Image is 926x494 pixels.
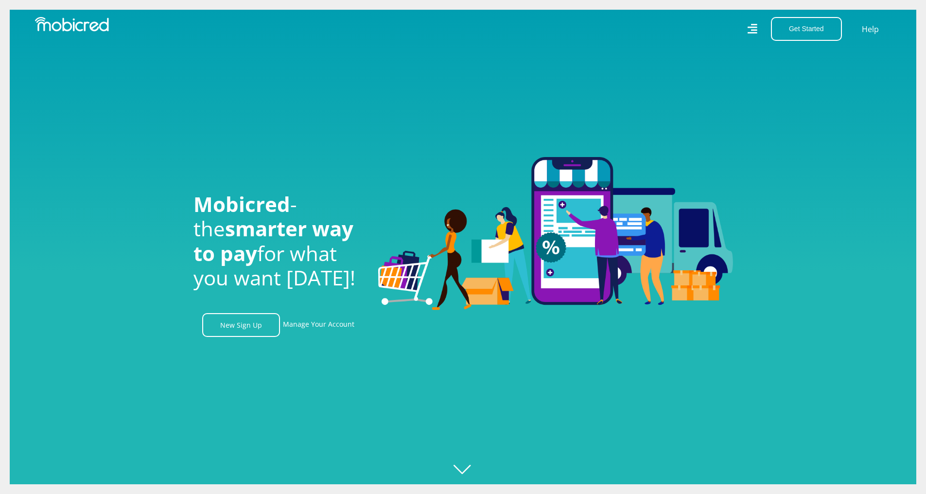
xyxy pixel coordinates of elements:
a: Manage Your Account [283,313,354,337]
span: Mobicred [193,190,290,218]
img: Welcome to Mobicred [378,157,733,311]
span: smarter way to pay [193,214,353,266]
button: Get Started [771,17,842,41]
a: New Sign Up [202,313,280,337]
img: Mobicred [35,17,109,32]
a: Help [861,23,879,35]
h1: - the for what you want [DATE]! [193,192,364,290]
